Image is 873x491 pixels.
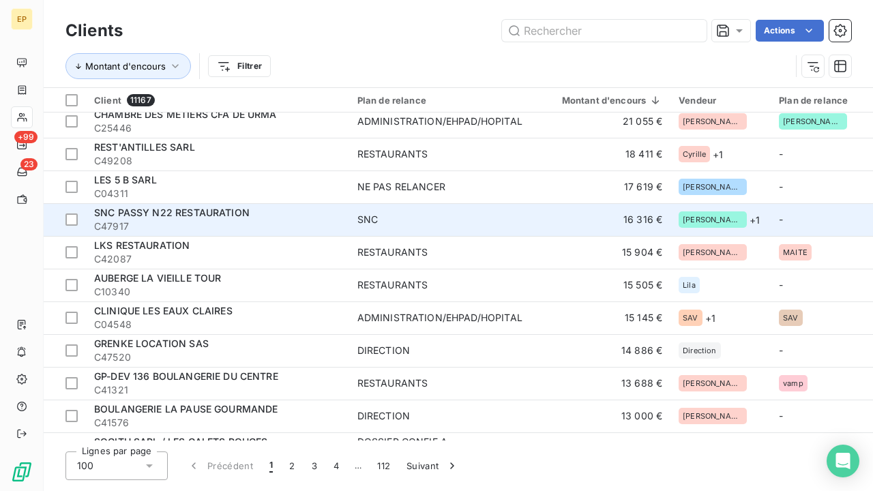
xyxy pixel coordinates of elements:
button: 1 [261,451,281,480]
td: 21 055 € [537,105,670,138]
td: 13 688 € [537,367,670,400]
span: Lila [683,281,696,289]
button: 112 [369,451,398,480]
span: GRENKE LOCATION SAS [94,338,209,349]
span: C47917 [94,220,341,233]
td: 14 886 € [537,334,670,367]
td: 13 000 € [537,400,670,432]
span: SAV [783,314,798,322]
img: Logo LeanPay [11,461,33,483]
span: MAITE [783,248,808,256]
span: C42087 [94,252,341,266]
span: CLINIQUE LES EAUX CLAIRES [94,305,233,316]
span: + 1 [750,213,760,227]
span: Direction [683,346,716,355]
span: [PERSON_NAME] [683,379,743,387]
div: Plan de relance [357,95,529,106]
div: Vendeur [679,95,763,106]
span: C04548 [94,318,341,331]
span: C49208 [94,154,341,168]
span: 1 [269,459,273,473]
span: - [779,213,783,225]
span: 23 [20,158,38,170]
button: Filtrer [208,55,271,77]
div: RESTAURANTS [357,278,428,292]
td: 12 536 € [537,432,670,465]
span: [PERSON_NAME] [683,183,743,191]
div: DIRECTION [357,344,410,357]
span: 11167 [127,94,155,106]
span: BOULANGERIE LA PAUSE GOURMANDE [94,403,278,415]
span: LES 5 B SARL [94,174,157,185]
div: Montant d'encours [545,95,662,106]
span: [PERSON_NAME] [683,215,743,224]
div: DIRECTION [357,409,410,423]
button: Suivant [398,451,467,480]
span: Client [94,95,121,106]
div: NE PAS RELANCER [357,180,445,194]
div: SNC [357,213,378,226]
span: 100 [77,459,93,473]
span: C10340 [94,285,341,299]
span: LKS RESTAURATION [94,239,190,251]
span: - [779,181,783,192]
span: +99 [14,131,38,143]
span: [PERSON_NAME] [783,117,843,125]
span: C04311 [94,187,341,200]
td: 15 505 € [537,269,670,301]
input: Rechercher [502,20,707,42]
span: [PERSON_NAME] [683,117,743,125]
button: Précédent [179,451,261,480]
div: RESTAURANTS [357,147,428,161]
span: - [779,148,783,160]
span: + 1 [713,147,723,162]
td: 18 411 € [537,138,670,170]
span: - [779,279,783,291]
span: + 1 [705,311,715,325]
div: ADMINISTRATION/EHPAD/HOPITAL [357,115,522,128]
span: C41576 [94,416,341,430]
span: SNC PASSY N22 RESTAURATION [94,207,250,218]
div: ADMINISTRATION/EHPAD/HOPITAL [357,311,522,325]
td: 16 316 € [537,203,670,236]
span: REST'ANTILLES SARL [94,141,195,153]
td: 17 619 € [537,170,670,203]
span: vamp [783,379,803,387]
span: - [779,410,783,421]
span: [PERSON_NAME] [683,248,743,256]
span: [PERSON_NAME] [683,412,743,420]
td: 15 145 € [537,301,670,334]
td: 15 904 € [537,236,670,269]
span: CHAMBRE DES METIERS CFA DE URMA [94,108,277,120]
span: Cyrille [683,150,706,158]
div: EP [11,8,33,30]
button: 2 [281,451,303,480]
button: Montant d'encours [65,53,191,79]
button: Actions [756,20,824,42]
span: C41321 [94,383,341,397]
div: RESTAURANTS [357,376,428,390]
div: RESTAURANTS [357,245,428,259]
span: C25446 [94,121,341,135]
div: DOSSIER CONFIE A [PERSON_NAME] [357,435,528,462]
span: GP-DEV 136 BOULANGERIE DU CENTRE [94,370,278,382]
span: AUBERGE LA VIEILLE TOUR [94,272,221,284]
div: Open Intercom Messenger [827,445,859,477]
span: Montant d'encours [85,61,166,72]
span: - [779,344,783,356]
h3: Clients [65,18,123,43]
span: C47520 [94,351,341,364]
span: SOGITH SARL / LES GALETS ROUGES [94,436,268,447]
div: Plan de relance [779,95,865,106]
span: SAV [683,314,698,322]
button: 4 [325,451,347,480]
button: 3 [304,451,325,480]
span: … [347,455,369,477]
